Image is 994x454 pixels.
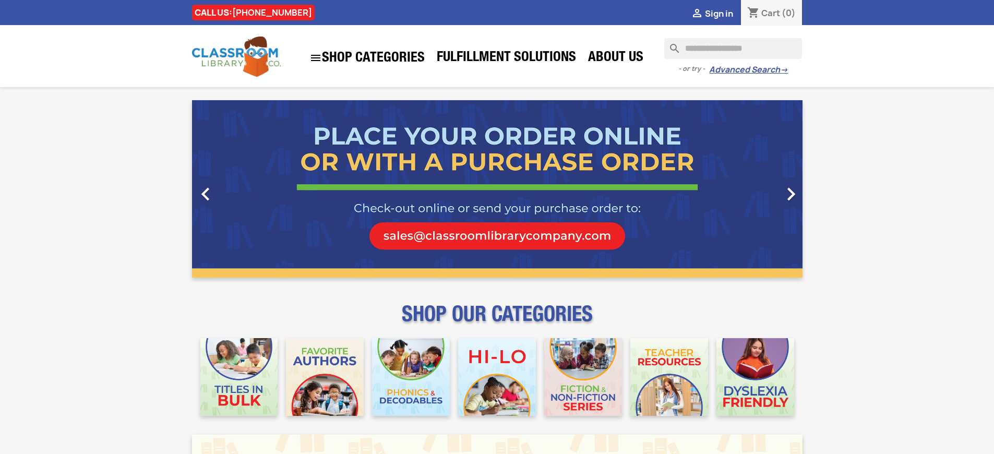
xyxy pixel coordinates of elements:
i:  [778,181,804,207]
ul: Carousel container [192,100,803,278]
a: SHOP CATEGORIES [304,46,430,69]
img: CLC_Dyslexia_Mobile.jpg [716,338,794,416]
img: CLC_Bulk_Mobile.jpg [200,338,278,416]
img: CLC_Teacher_Resources_Mobile.jpg [630,338,708,416]
img: CLC_Favorite_Authors_Mobile.jpg [286,338,364,416]
a: [PHONE_NUMBER] [232,7,312,18]
a: Next [711,100,803,278]
img: CLC_HiLo_Mobile.jpg [458,338,536,416]
i: shopping_cart [747,7,760,20]
a:  Sign in [691,8,733,19]
img: CLC_Fiction_Nonfiction_Mobile.jpg [544,338,622,416]
span: Sign in [705,8,733,19]
div: CALL US: [192,5,315,20]
a: Advanced Search→ [709,65,788,75]
i:  [309,52,322,64]
p: SHOP OUR CATEGORIES [192,311,803,330]
span: Cart [761,7,780,19]
i: search [664,38,677,51]
span: - or try - [678,64,709,74]
a: About Us [583,48,649,69]
input: Search [664,38,802,59]
span: → [780,65,788,75]
a: Previous [192,100,284,278]
i:  [193,181,219,207]
span: (0) [782,7,796,19]
i:  [691,8,703,20]
img: Classroom Library Company [192,37,281,77]
img: CLC_Phonics_And_Decodables_Mobile.jpg [372,338,450,416]
a: Fulfillment Solutions [432,48,581,69]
